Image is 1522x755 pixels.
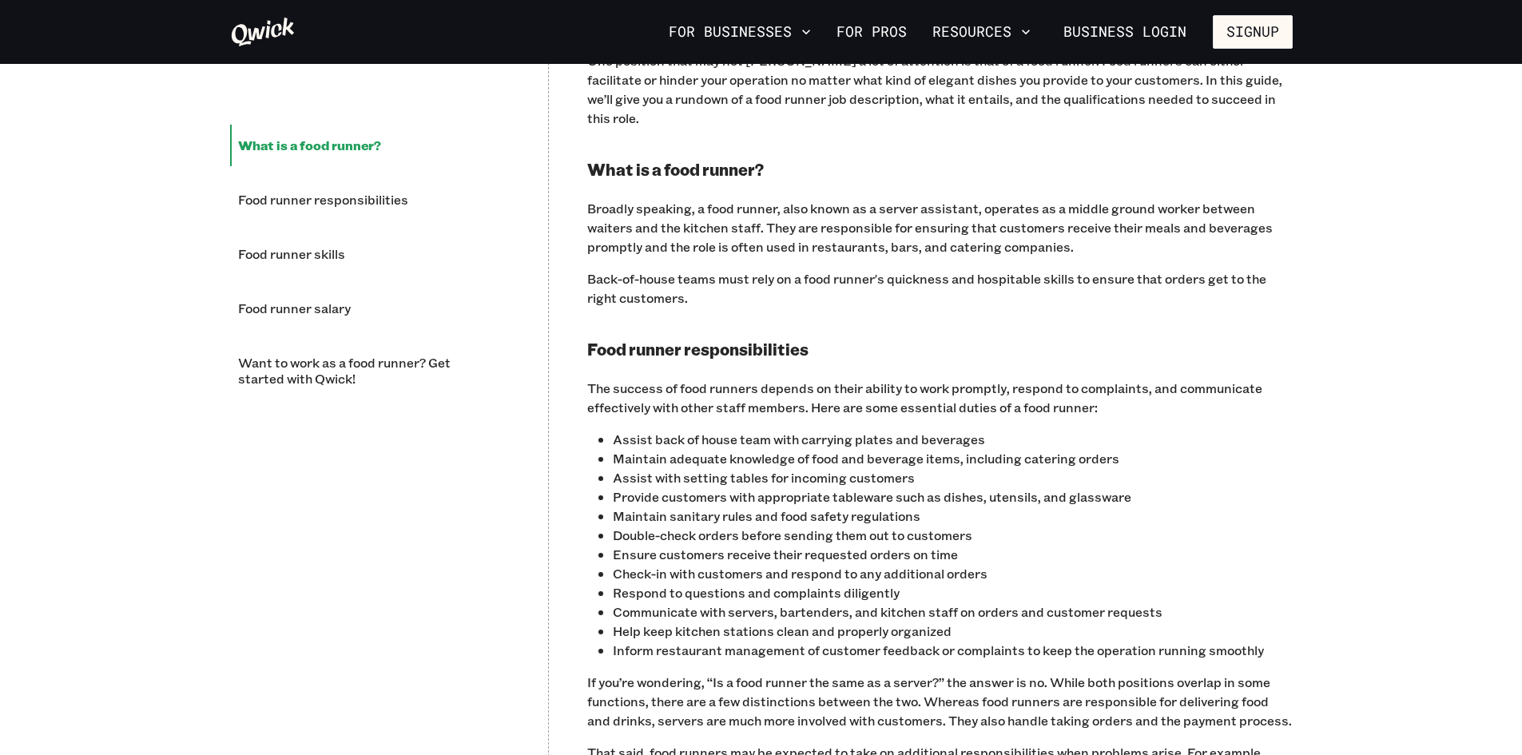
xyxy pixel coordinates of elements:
[613,641,1293,660] p: Inform restaurant management of customer feedback or complaints to keep the operation running smo...
[613,430,1293,449] p: Assist back of house team with carrying plates and beverages
[587,51,1293,128] p: One position that may not [PERSON_NAME] a lot of attention is that of a food runner. Food runners...
[230,342,510,399] li: Want to work as a food runner? Get started with Qwick!
[587,673,1293,730] p: ‍If you’re wondering, “Is a food runner the same as a server?” the answer is no. While both posit...
[587,340,1293,360] h2: Food runner responsibilities
[613,468,1293,487] p: Assist with setting tables for incoming customers
[613,602,1293,622] p: Communicate with servers, bartenders, and kitchen staff on orders and customer requests
[587,269,1293,308] p: Back-of-house teams must rely on a food runner's quickness and hospitable skills to ensure that o...
[926,18,1037,46] button: Resources
[613,526,1293,545] p: Double-check orders before sending them out to customers
[1050,15,1200,49] a: Business Login
[613,449,1293,468] p: Maintain adequate knowledge of food and beverage items, including catering orders
[830,18,913,46] a: For Pros
[230,179,510,221] li: Food runner responsibilities
[230,125,510,166] li: What is a food runner?
[613,507,1293,526] p: Maintain sanitary rules and food safety regulations
[613,545,1293,564] p: Ensure customers receive their requested orders on time
[1213,15,1293,49] button: Signup
[230,288,510,329] li: Food runner salary
[613,622,1293,641] p: Help keep kitchen stations clean and properly organized
[662,18,817,46] button: For Businesses
[613,583,1293,602] p: Respond to questions and complaints diligently
[587,199,1293,256] p: Broadly speaking, a food runner, also known as a server assistant, operates as a middle ground wo...
[587,160,1293,180] h2: What is a food runner?
[613,487,1293,507] p: Provide customers with appropriate tableware such as dishes, utensils, and glassware
[613,564,1293,583] p: Check-in with customers and respond to any additional orders
[587,379,1293,417] p: The success of food runners depends on their ability to work promptly, respond to complaints, and...
[230,233,510,275] li: Food runner skills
